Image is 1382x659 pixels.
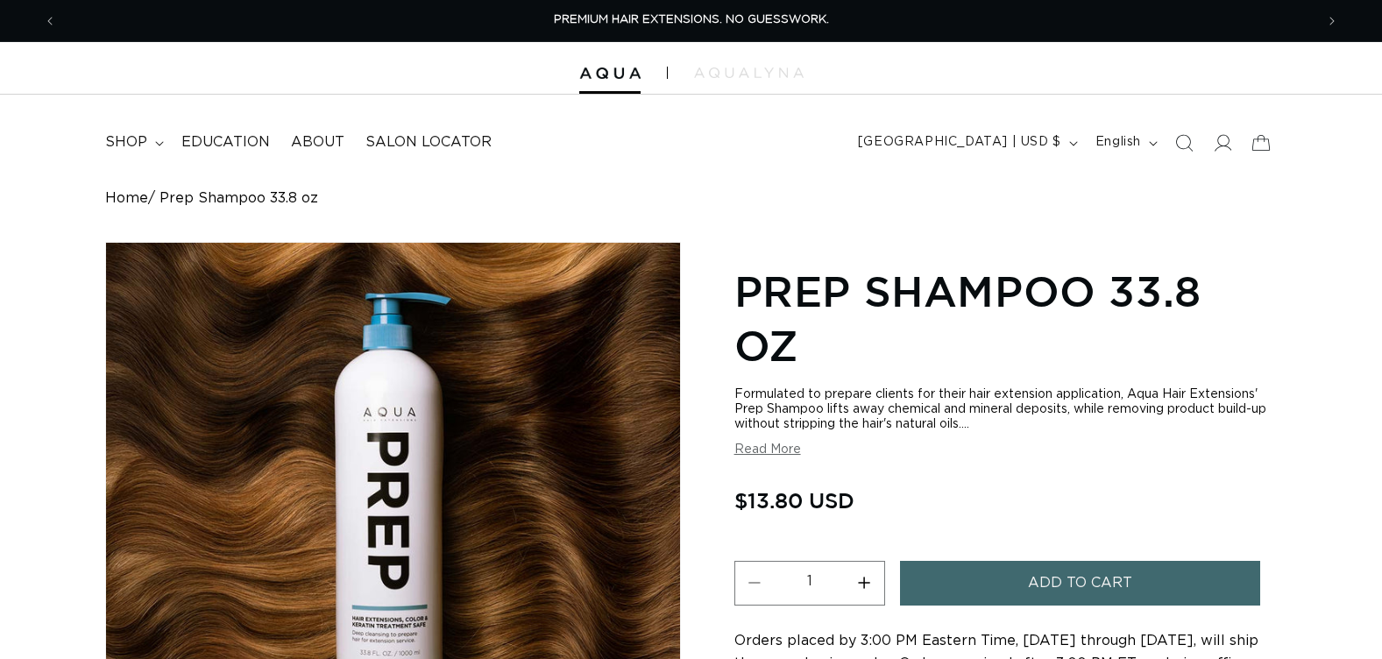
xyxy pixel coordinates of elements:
div: Formulated to prepare clients for their hair extension application, Aqua Hair Extensions' Prep Sh... [734,387,1277,432]
span: shop [105,133,147,152]
span: PREMIUM HAIR EXTENSIONS. NO GUESSWORK. [554,14,829,25]
span: About [291,133,344,152]
a: About [280,123,355,162]
summary: Search [1165,124,1203,162]
nav: breadcrumbs [105,190,1277,207]
button: Add to cart [900,561,1260,606]
summary: shop [95,123,171,162]
button: [GEOGRAPHIC_DATA] | USD $ [847,126,1085,159]
span: Prep Shampoo 33.8 oz [159,190,318,207]
a: Home [105,190,148,207]
a: Education [171,123,280,162]
span: Salon Locator [365,133,492,152]
span: English [1095,133,1141,152]
span: $13.80 USD [734,484,854,517]
span: [GEOGRAPHIC_DATA] | USD $ [858,133,1061,152]
a: Salon Locator [355,123,502,162]
img: Aqua Hair Extensions [579,67,641,80]
button: English [1085,126,1165,159]
button: Next announcement [1313,4,1351,38]
h1: Prep Shampoo 33.8 oz [734,264,1277,373]
span: Add to cart [1028,561,1132,606]
button: Read More [734,443,801,457]
img: aqualyna.com [694,67,804,78]
button: Previous announcement [31,4,69,38]
span: Education [181,133,270,152]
